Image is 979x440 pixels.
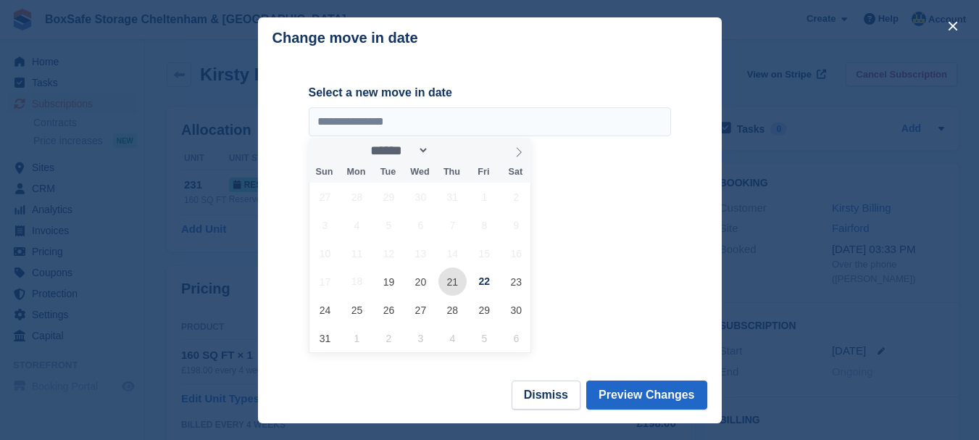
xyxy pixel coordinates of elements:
span: August 10, 2025 [311,239,339,267]
span: Tue [372,167,404,177]
span: August 25, 2025 [343,296,371,324]
span: August 27, 2025 [407,296,435,324]
span: August 19, 2025 [375,267,403,296]
span: August 23, 2025 [502,267,530,296]
p: Change move in date [272,30,418,46]
select: Month [365,143,429,158]
span: August 20, 2025 [407,267,435,296]
span: August 2, 2025 [502,183,530,211]
span: August 11, 2025 [343,239,371,267]
span: August 5, 2025 [375,211,403,239]
span: September 6, 2025 [502,324,530,352]
span: August 14, 2025 [438,239,467,267]
span: August 4, 2025 [343,211,371,239]
span: August 3, 2025 [311,211,339,239]
span: Fri [467,167,499,177]
span: August 8, 2025 [470,211,499,239]
span: July 29, 2025 [375,183,403,211]
span: July 31, 2025 [438,183,467,211]
span: August 13, 2025 [407,239,435,267]
span: August 18, 2025 [343,267,371,296]
span: Mon [340,167,372,177]
label: Select a new move in date [309,84,671,101]
span: July 27, 2025 [311,183,339,211]
span: Sat [499,167,531,177]
span: September 2, 2025 [375,324,403,352]
span: August 15, 2025 [470,239,499,267]
input: Year [429,143,475,158]
span: Thu [436,167,467,177]
span: August 1, 2025 [470,183,499,211]
span: August 17, 2025 [311,267,339,296]
span: August 6, 2025 [407,211,435,239]
button: close [941,14,965,38]
span: August 12, 2025 [375,239,403,267]
span: August 29, 2025 [470,296,499,324]
span: August 9, 2025 [502,211,530,239]
span: September 4, 2025 [438,324,467,352]
span: Wed [404,167,436,177]
span: August 28, 2025 [438,296,467,324]
span: August 21, 2025 [438,267,467,296]
button: Dismiss [512,381,580,410]
span: August 22, 2025 [470,267,499,296]
span: July 30, 2025 [407,183,435,211]
button: Preview Changes [586,381,707,410]
span: August 7, 2025 [438,211,467,239]
span: July 28, 2025 [343,183,371,211]
span: September 1, 2025 [343,324,371,352]
span: September 3, 2025 [407,324,435,352]
span: August 30, 2025 [502,296,530,324]
span: August 26, 2025 [375,296,403,324]
span: August 16, 2025 [502,239,530,267]
span: Sun [309,167,341,177]
span: August 31, 2025 [311,324,339,352]
span: September 5, 2025 [470,324,499,352]
span: August 24, 2025 [311,296,339,324]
